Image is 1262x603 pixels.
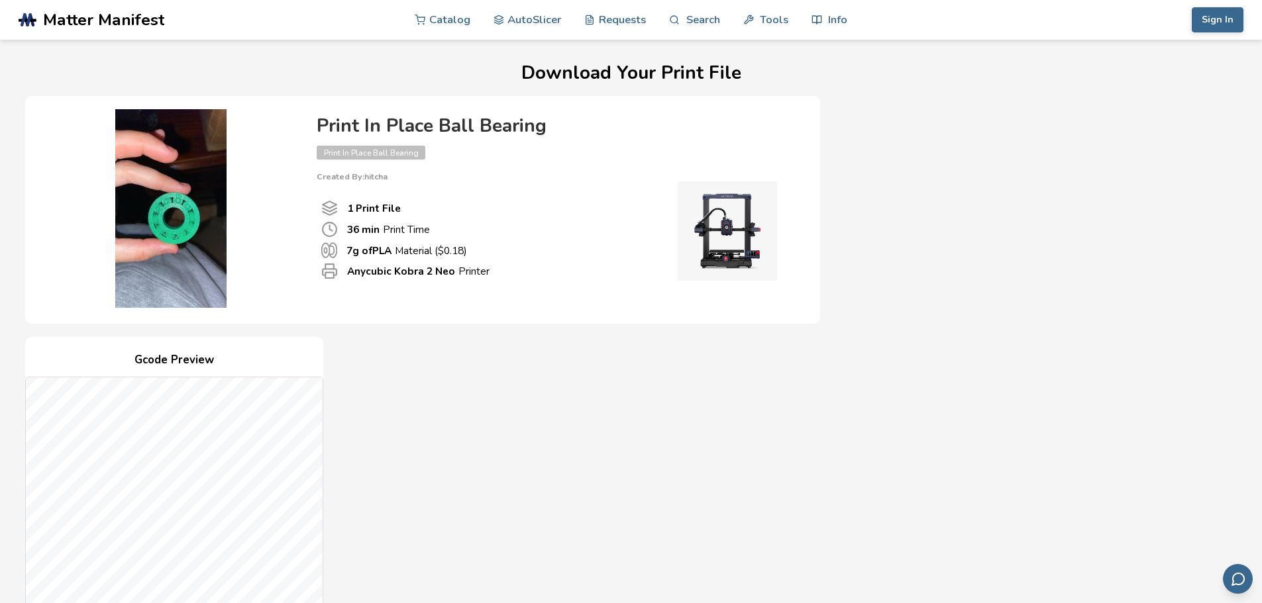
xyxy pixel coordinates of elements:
[321,200,338,216] span: Number Of Print files
[346,244,467,257] p: Material ($ 0.18 )
[1192,7,1243,32] button: Sign In
[347,201,401,215] b: 1 Print File
[661,181,794,281] img: Printer
[25,63,1237,83] h1: Download Your Print File
[346,244,392,257] b: 7 g of PLA
[347,264,490,278] p: Printer
[321,242,337,258] span: Material Used
[347,264,455,278] b: Anycubic Kobra 2 Neo
[321,263,338,279] span: Printer
[347,222,380,236] b: 36 min
[38,109,303,308] img: Product
[317,146,425,160] span: Print In Place Ball Bearing
[25,350,323,371] h4: Gcode Preview
[1223,564,1253,594] button: Send feedback via email
[317,116,794,136] h4: Print In Place Ball Bearing
[317,172,794,181] p: Created By: hitcha
[321,221,338,238] span: Print Time
[43,11,164,29] span: Matter Manifest
[347,222,430,236] p: Print Time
